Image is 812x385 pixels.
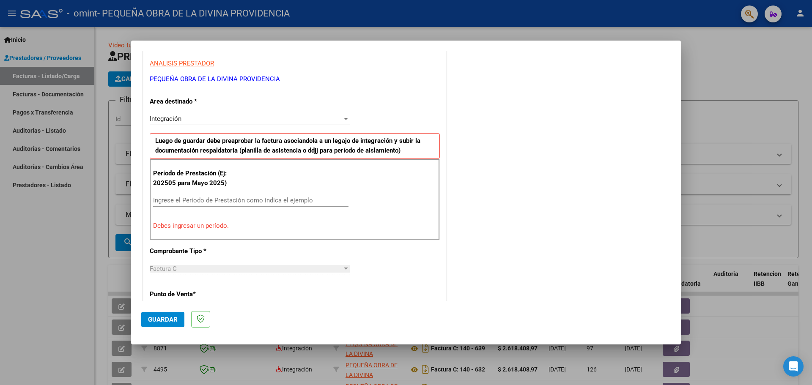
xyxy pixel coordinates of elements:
p: Debes ingresar un período. [153,221,436,231]
p: Punto de Venta [150,289,237,299]
span: Factura C [150,265,177,273]
div: Open Intercom Messenger [783,356,804,377]
button: Guardar [141,312,184,327]
span: Integración [150,115,181,123]
p: Area destinado * [150,97,237,106]
p: Período de Prestación (Ej: 202505 para Mayo 2025) [153,169,238,188]
span: Guardar [148,316,178,323]
strong: Luego de guardar debe preaprobar la factura asociandola a un legajo de integración y subir la doc... [155,137,420,154]
p: PEQUEÑA OBRA DE LA DIVINA PROVIDENCIA [150,74,440,84]
p: Comprobante Tipo * [150,246,237,256]
span: ANALISIS PRESTADOR [150,60,214,67]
